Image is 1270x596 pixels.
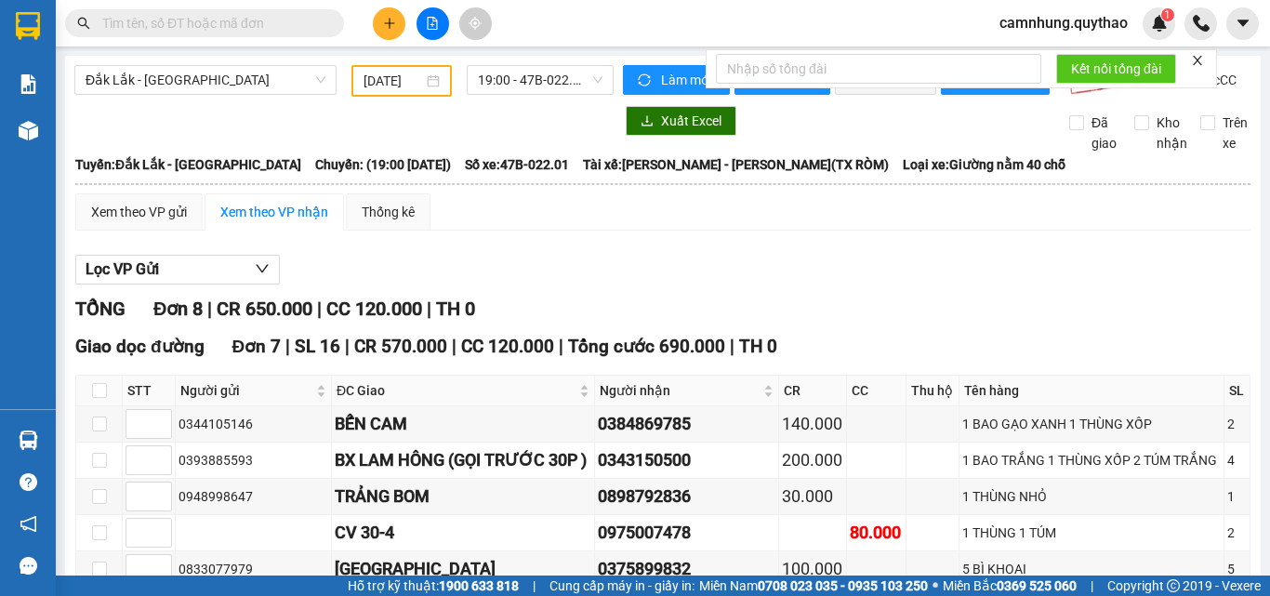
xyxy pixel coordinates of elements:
[739,336,777,357] span: TH 0
[661,111,721,131] span: Xuất Excel
[568,336,725,357] span: Tổng cước 690.000
[91,202,187,222] div: Xem theo VP gửi
[1191,54,1204,67] span: close
[1215,113,1255,153] span: Trên xe
[559,336,563,357] span: |
[1151,15,1168,32] img: icon-new-feature
[461,336,554,357] span: CC 120.000
[436,298,475,320] span: TH 0
[295,336,340,357] span: SL 16
[335,411,591,437] div: BẾN CAM
[335,483,591,510] div: TRẢNG BOM
[285,336,290,357] span: |
[847,376,906,406] th: CC
[661,70,715,90] span: Làm mới
[626,106,736,136] button: downloadXuất Excel
[623,65,730,95] button: syncLàm mới
[335,447,591,473] div: BX LAM HÔNG (GỌI TRƯỚC 30P )
[997,578,1077,593] strong: 0369 525 060
[598,520,775,546] div: 0975007478
[19,430,38,450] img: warehouse-icon
[86,66,325,94] span: Đắk Lắk - Đồng Nai
[1071,59,1161,79] span: Kết nối tổng đài
[959,376,1225,406] th: Tên hàng
[638,73,654,88] span: sync
[1227,414,1246,434] div: 2
[19,74,38,94] img: solution-icon
[641,114,654,129] span: download
[1227,486,1246,507] div: 1
[1227,523,1246,543] div: 2
[417,7,449,40] button: file-add
[962,414,1222,434] div: 1 BAO GẠO XANH 1 THÙNG XỐP
[598,483,775,510] div: 0898792836
[217,298,312,320] span: CR 650.000
[1235,15,1251,32] span: caret-down
[782,483,843,510] div: 30.000
[232,336,282,357] span: Đơn 7
[207,298,212,320] span: |
[86,258,159,281] span: Lọc VP Gửi
[354,336,447,357] span: CR 570.000
[549,576,695,596] span: Cung cấp máy in - giấy in:
[179,450,328,470] div: 0393885593
[180,380,312,401] span: Người gửi
[427,298,431,320] span: |
[335,556,591,582] div: [GEOGRAPHIC_DATA]
[1227,559,1246,579] div: 5
[317,298,322,320] span: |
[716,54,1041,84] input: Nhập số tổng đài
[962,450,1222,470] div: 1 BAO TRẮNG 1 THÙNG XỐP 2 TÚM TRẮNG
[1167,579,1180,592] span: copyright
[933,582,938,589] span: ⚪️
[1056,54,1176,84] button: Kết nối tổng đài
[326,298,422,320] span: CC 120.000
[850,520,902,546] div: 80.000
[730,336,734,357] span: |
[452,336,456,357] span: |
[383,17,396,30] span: plus
[598,411,775,437] div: 0384869785
[600,380,760,401] span: Người nhận
[962,523,1222,543] div: 1 THÙNG 1 TÚM
[459,7,492,40] button: aim
[962,559,1222,579] div: 5 BÌ KHOAI
[782,556,843,582] div: 100.000
[315,154,451,175] span: Chuyến: (19:00 [DATE])
[179,559,328,579] div: 0833077979
[426,17,439,30] span: file-add
[20,473,37,491] span: question-circle
[1091,576,1093,596] span: |
[1149,113,1195,153] span: Kho nhận
[583,154,889,175] span: Tài xế: [PERSON_NAME] - [PERSON_NAME](TX RÒM)
[598,556,775,582] div: 0375899832
[1193,15,1210,32] img: phone-icon
[1161,8,1174,21] sup: 1
[469,17,482,30] span: aim
[1224,376,1250,406] th: SL
[19,121,38,140] img: warehouse-icon
[782,411,843,437] div: 140.000
[758,578,928,593] strong: 0708 023 035 - 0935 103 250
[598,447,775,473] div: 0343150500
[179,486,328,507] div: 0948998647
[782,447,843,473] div: 200.000
[20,557,37,575] span: message
[362,202,415,222] div: Thống kê
[1164,8,1171,21] span: 1
[335,520,591,546] div: CV 30-4
[465,154,569,175] span: Số xe: 47B-022.01
[123,376,176,406] th: STT
[75,157,301,172] b: Tuyến: Đắk Lắk - [GEOGRAPHIC_DATA]
[255,261,270,276] span: down
[943,576,1077,596] span: Miền Bắc
[439,578,519,593] strong: 1900 633 818
[220,202,328,222] div: Xem theo VP nhận
[20,515,37,533] span: notification
[179,414,328,434] div: 0344105146
[1227,450,1246,470] div: 4
[373,7,405,40] button: plus
[102,13,322,33] input: Tìm tên, số ĐT hoặc mã đơn
[77,17,90,30] span: search
[153,298,203,320] span: Đơn 8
